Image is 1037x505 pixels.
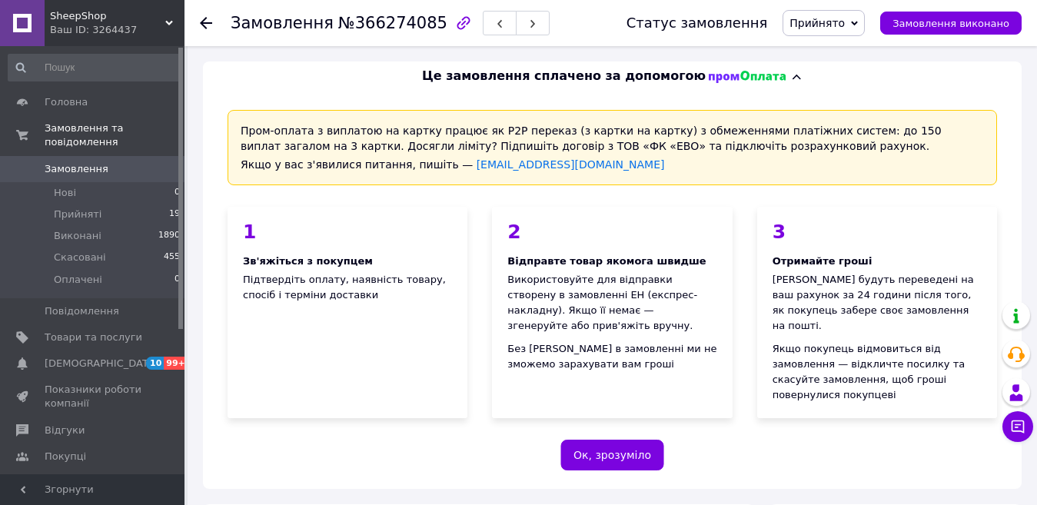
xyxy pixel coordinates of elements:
span: [DEMOGRAPHIC_DATA] [45,357,158,370]
span: SheepShop [50,9,165,23]
div: 3 [773,222,982,241]
span: Замовлення [45,162,108,176]
div: Повернутися назад [200,15,212,31]
div: Використовуйте для відправки створену в замовленні ЕН (експрес-накладну). Якщо її немає — згенеру... [507,272,716,334]
span: 0 [174,273,180,287]
span: Скасовані [54,251,106,264]
span: Зв'яжіться з покупцем [243,255,373,267]
span: Це замовлення сплачено за допомогою [422,68,706,85]
span: Оплачені [54,273,102,287]
span: 99+ [164,357,189,370]
div: [PERSON_NAME] будуть переведені на ваш рахунок за 24 години після того, як покупець забере своє з... [773,272,982,334]
span: Прийняті [54,208,101,221]
span: Прийнято [789,17,845,29]
span: Відгуки [45,424,85,437]
span: Головна [45,95,88,109]
div: Якщо у вас з'явилися питання, пишіть — [241,157,984,172]
span: Виконані [54,229,101,243]
span: Відправте товар якомога швидше [507,255,706,267]
input: Пошук [8,54,181,81]
span: 19 [169,208,180,221]
span: 1890 [158,229,180,243]
span: Замовлення виконано [892,18,1009,29]
span: Повідомлення [45,304,119,318]
div: 2 [507,222,716,241]
div: 1 [243,222,452,241]
button: Замовлення виконано [880,12,1022,35]
span: 455 [164,251,180,264]
div: Ваш ID: 3264437 [50,23,184,37]
div: Пром-оплата з виплатою на картку працює як P2P переказ (з картки на картку) з обмеженнями платіжн... [228,110,997,185]
div: Підтвердіть оплату, наявність товару, спосіб і терміни доставки [228,207,467,418]
button: Ок, зрозуміло [560,440,664,470]
div: Якщо покупець відмовиться від замовлення — відкличте посилку та скасуйте замовлення, щоб гроші по... [773,341,982,403]
button: Чат з покупцем [1002,411,1033,442]
span: 10 [146,357,164,370]
span: 0 [174,186,180,200]
span: Товари та послуги [45,331,142,344]
a: [EMAIL_ADDRESS][DOMAIN_NAME] [477,158,665,171]
span: №366274085 [338,14,447,32]
span: Замовлення [231,14,334,32]
span: Покупці [45,450,86,463]
span: Показники роботи компанії [45,383,142,410]
span: Отримайте гроші [773,255,872,267]
span: Замовлення та повідомлення [45,121,184,149]
div: Статус замовлення [627,15,768,31]
span: Нові [54,186,76,200]
div: Без [PERSON_NAME] в замовленні ми не зможемо зарахувати вам гроші [507,341,716,372]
